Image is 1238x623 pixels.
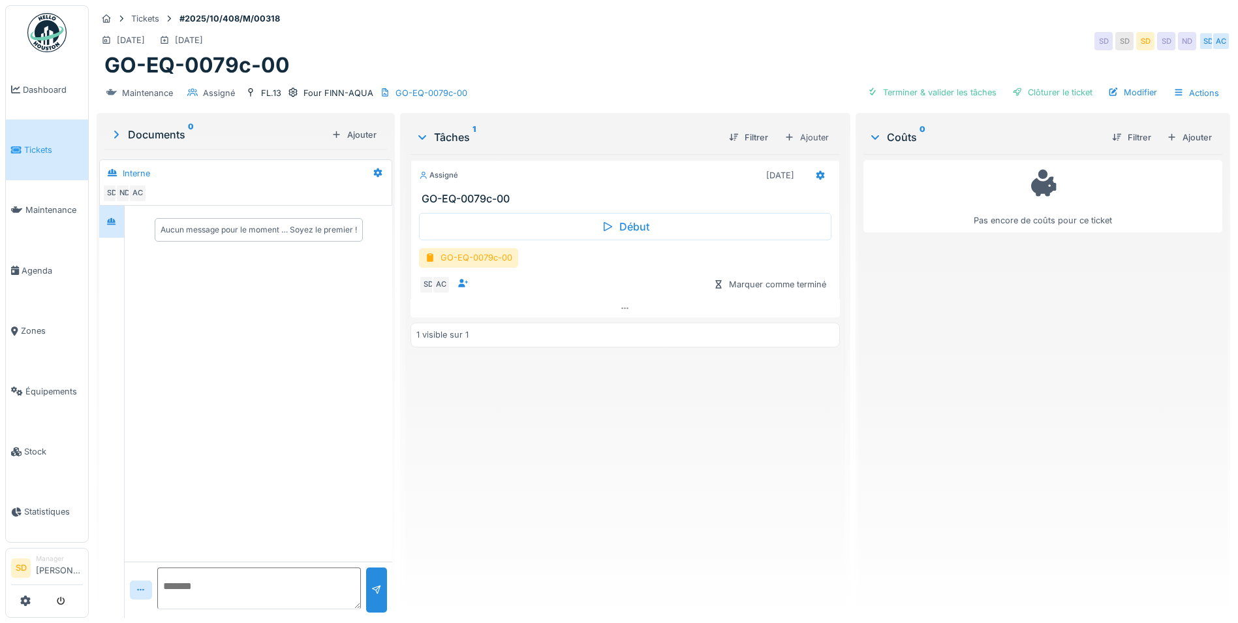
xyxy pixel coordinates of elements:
[6,59,88,120] a: Dashboard
[175,34,203,46] div: [DATE]
[708,276,831,293] div: Marquer comme terminé
[23,84,83,96] span: Dashboard
[1162,129,1217,146] div: Ajouter
[21,325,83,337] span: Zones
[203,87,235,99] div: Assigné
[395,87,467,99] div: GO-EQ-0079c-00
[1136,32,1154,50] div: SD
[123,167,150,180] div: Interne
[416,129,719,145] div: Tâches
[1115,32,1134,50] div: SD
[416,328,469,341] div: 1 visible sur 1
[766,169,794,182] div: [DATE]
[472,129,476,145] sup: 1
[1007,84,1098,101] div: Clôturer le ticket
[869,129,1102,145] div: Coûts
[25,204,83,216] span: Maintenance
[6,361,88,421] a: Équipements
[110,127,326,142] div: Documents
[6,240,88,300] a: Agenda
[419,170,458,181] div: Assigné
[25,385,83,398] span: Équipements
[779,128,835,147] div: Ajouter
[22,264,83,277] span: Agenda
[24,505,83,518] span: Statistiques
[872,166,1214,227] div: Pas encore de coûts pour ce ticket
[920,129,925,145] sup: 0
[6,421,88,481] a: Stock
[1157,32,1175,50] div: SD
[326,126,382,144] div: Ajouter
[1103,84,1162,101] div: Modifier
[116,184,134,202] div: ND
[6,180,88,240] a: Maintenance
[419,213,831,240] div: Début
[432,276,450,294] div: AC
[303,87,373,99] div: Four FINN-AQUA
[6,482,88,542] a: Statistiques
[6,120,88,180] a: Tickets
[1107,129,1156,146] div: Filtrer
[1094,32,1113,50] div: SD
[122,87,173,99] div: Maintenance
[11,558,31,578] li: SD
[102,184,121,202] div: SD
[117,34,145,46] div: [DATE]
[1168,84,1225,103] div: Actions
[131,12,159,25] div: Tickets
[261,87,281,99] div: FL.13
[1178,32,1196,50] div: ND
[11,554,83,585] a: SD Manager[PERSON_NAME]
[724,129,773,146] div: Filtrer
[129,184,147,202] div: AC
[24,144,83,156] span: Tickets
[422,193,834,205] h3: GO-EQ-0079c-00
[188,127,194,142] sup: 0
[1199,32,1217,50] div: SD
[104,53,290,78] h1: GO-EQ-0079c-00
[6,301,88,361] a: Zones
[36,554,83,582] li: [PERSON_NAME]
[862,84,1002,101] div: Terminer & valider les tâches
[27,13,67,52] img: Badge_color-CXgf-gQk.svg
[419,248,518,267] div: GO-EQ-0079c-00
[174,12,285,25] strong: #2025/10/408/M/00318
[24,445,83,458] span: Stock
[36,554,83,564] div: Manager
[1212,32,1230,50] div: AC
[161,224,357,236] div: Aucun message pour le moment … Soyez le premier !
[419,276,437,294] div: SD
